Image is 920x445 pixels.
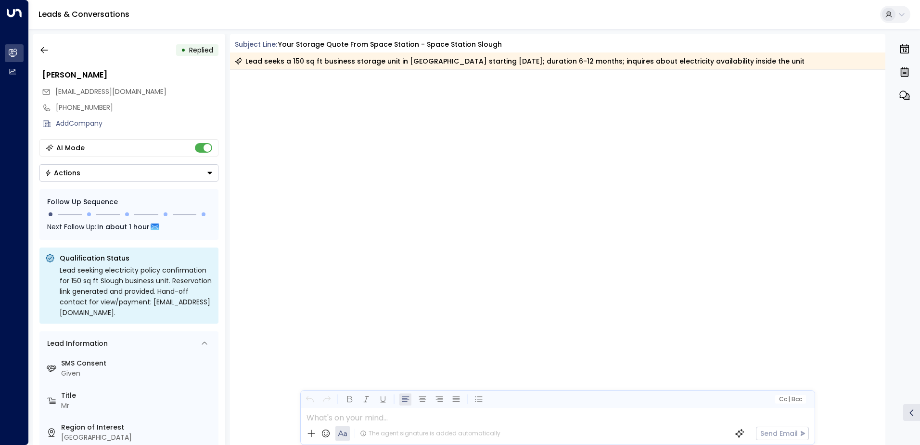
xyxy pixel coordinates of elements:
[61,401,215,411] div: Mr
[181,41,186,59] div: •
[61,358,215,368] label: SMS Consent
[39,164,218,182] button: Actions
[278,39,502,50] div: Your storage quote from Space Station - Space Station Slough
[189,45,213,55] span: Replied
[788,396,790,403] span: |
[97,222,150,232] span: In about 1 hour
[44,339,108,349] div: Lead Information
[42,69,218,81] div: [PERSON_NAME]
[320,393,332,406] button: Redo
[45,169,80,177] div: Actions
[360,429,500,438] div: The agent signature is added automatically
[61,368,215,379] div: Given
[61,391,215,401] label: Title
[61,432,215,443] div: [GEOGRAPHIC_DATA]
[775,395,805,404] button: Cc|Bcc
[55,87,166,97] span: areesha.u.m0@gmail.com
[61,422,215,432] label: Region of Interest
[304,393,316,406] button: Undo
[47,222,211,232] div: Next Follow Up:
[235,39,277,49] span: Subject Line:
[56,103,218,113] div: [PHONE_NUMBER]
[60,265,213,318] div: Lead seeking electricity policy confirmation for 150 sq ft Slough business unit. Reservation link...
[56,118,218,129] div: AddCompany
[39,164,218,182] div: Button group with a nested menu
[235,56,805,66] div: Lead seeks a 150 sq ft business storage unit in [GEOGRAPHIC_DATA] starting [DATE]; duration 6-12 ...
[55,87,166,96] span: [EMAIL_ADDRESS][DOMAIN_NAME]
[779,396,802,403] span: Cc Bcc
[38,9,129,20] a: Leads & Conversations
[47,197,211,207] div: Follow Up Sequence
[56,143,85,153] div: AI Mode
[60,253,213,263] p: Qualification Status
